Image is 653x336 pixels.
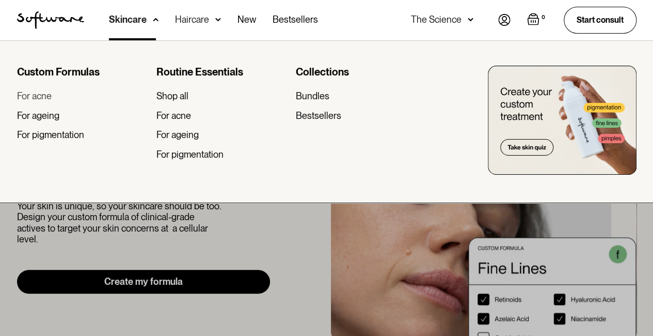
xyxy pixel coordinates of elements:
[156,149,288,160] a: For pigmentation
[17,11,84,29] a: home
[488,66,636,175] img: create you custom treatment bottle
[156,149,224,160] div: For pigmentation
[17,90,148,102] a: For acne
[17,129,148,141] a: For pigmentation
[175,14,209,25] div: Haircare
[17,11,84,29] img: Software Logo
[296,90,329,102] div: Bundles
[17,90,52,102] div: For acne
[215,14,221,25] img: arrow down
[296,66,427,78] div: Collections
[156,110,191,121] div: For acne
[296,90,427,102] a: Bundles
[153,14,158,25] img: arrow down
[296,110,341,121] div: Bestsellers
[17,110,148,121] a: For ageing
[527,13,547,27] a: Open empty cart
[17,110,59,121] div: For ageing
[156,66,288,78] div: Routine Essentials
[156,129,199,141] div: For ageing
[411,14,461,25] div: The Science
[564,7,636,33] a: Start consult
[156,110,288,121] a: For acne
[17,129,84,141] div: For pigmentation
[156,90,188,102] div: Shop all
[109,14,147,25] div: Skincare
[539,13,547,22] div: 0
[156,129,288,141] a: For ageing
[17,66,148,78] div: Custom Formulas
[468,14,473,25] img: arrow down
[296,110,427,121] a: Bestsellers
[156,90,288,102] a: Shop all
